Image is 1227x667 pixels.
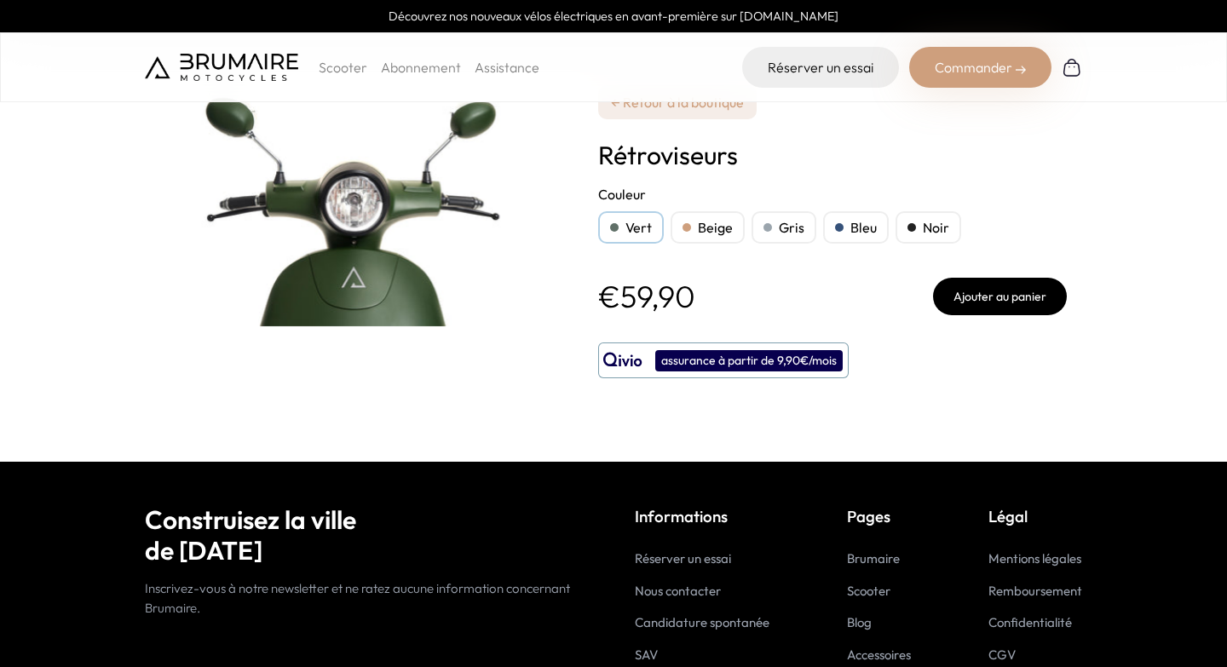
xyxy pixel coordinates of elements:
[655,350,843,371] div: assurance à partir de 9,90€/mois
[896,211,961,244] div: Noir
[847,550,900,566] a: Brumaire
[635,583,721,599] a: Nous contacter
[847,583,890,599] a: Scooter
[988,614,1072,630] a: Confidentialité
[847,504,911,528] p: Pages
[988,647,1016,663] a: CGV
[475,59,539,76] a: Assistance
[598,279,695,313] p: €59,90
[635,614,769,630] a: Candidature spontanée
[319,57,367,78] p: Scooter
[635,504,769,528] p: Informations
[988,583,1082,599] a: Remboursement
[598,342,849,378] button: assurance à partir de 9,90€/mois
[145,43,571,326] img: Rétroviseurs
[598,184,1067,204] h2: Couleur
[598,211,664,244] div: Vert
[742,47,899,88] a: Réserver un essai
[933,278,1067,315] button: Ajouter au panier
[847,647,911,663] a: Accessoires
[847,614,872,630] a: Blog
[598,140,1067,170] h1: Rétroviseurs
[909,47,1051,88] div: Commander
[381,59,461,76] a: Abonnement
[603,350,642,371] img: logo qivio
[988,550,1081,566] a: Mentions légales
[752,211,816,244] div: Gris
[1016,65,1026,75] img: right-arrow-2.png
[635,550,731,566] a: Réserver un essai
[145,54,298,81] img: Brumaire Motocycles
[823,211,889,244] div: Bleu
[988,504,1082,528] p: Légal
[145,579,592,618] p: Inscrivez-vous à notre newsletter et ne ratez aucune information concernant Brumaire.
[1062,57,1082,78] img: Panier
[635,647,658,663] a: SAV
[145,504,592,566] h2: Construisez la ville de [DATE]
[671,211,745,244] div: Beige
